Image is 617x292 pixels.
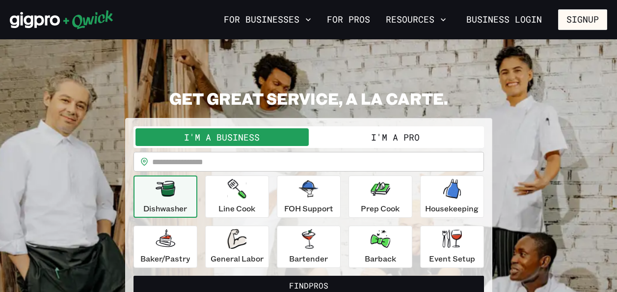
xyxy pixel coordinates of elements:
button: Event Setup [420,226,484,268]
button: FOH Support [277,175,341,218]
button: I'm a Pro [309,128,482,146]
button: For Businesses [220,11,315,28]
p: General Labor [211,253,264,264]
p: Prep Cook [361,203,400,214]
p: FOH Support [284,203,333,214]
button: I'm a Business [135,128,309,146]
a: For Pros [323,11,374,28]
p: Bartender [289,253,328,264]
p: Event Setup [429,253,475,264]
p: Barback [365,253,396,264]
p: Line Cook [218,203,255,214]
p: Housekeeping [425,203,479,214]
button: Signup [558,9,607,30]
p: Dishwasher [143,203,187,214]
a: Business Login [458,9,550,30]
p: Baker/Pastry [140,253,190,264]
button: Prep Cook [349,175,412,218]
button: Bartender [277,226,341,268]
button: Baker/Pastry [134,226,197,268]
button: Line Cook [205,175,269,218]
button: General Labor [205,226,269,268]
h2: GET GREAT SERVICE, A LA CARTE. [125,88,492,108]
button: Housekeeping [420,175,484,218]
button: Dishwasher [134,175,197,218]
button: Barback [349,226,412,268]
button: Resources [382,11,450,28]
